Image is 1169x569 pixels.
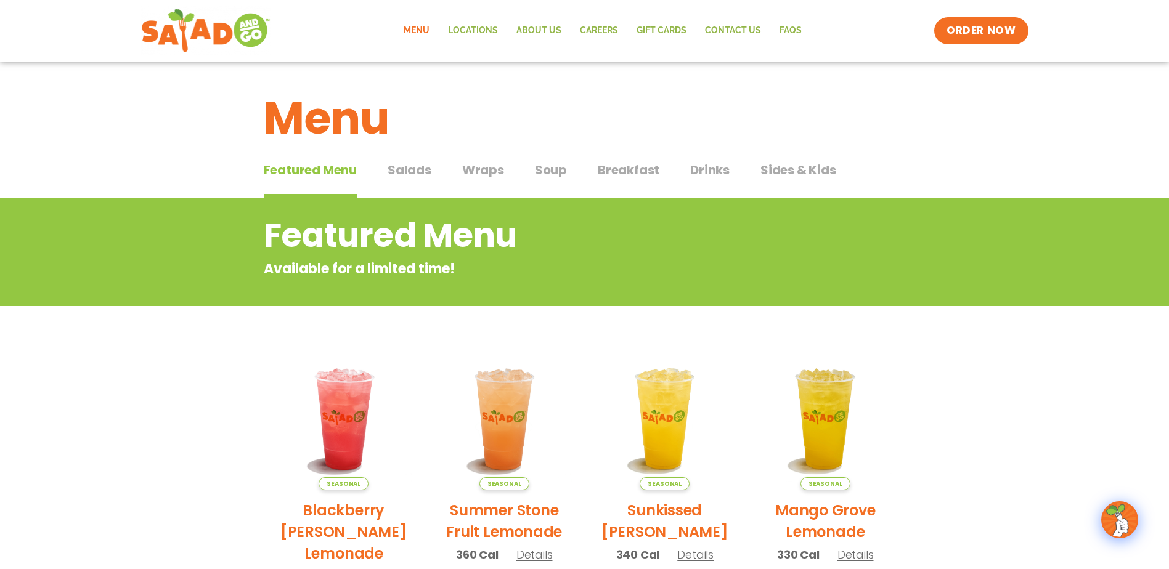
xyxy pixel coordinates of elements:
img: Product photo for Blackberry Bramble Lemonade [273,348,415,490]
a: Contact Us [696,17,770,45]
a: Locations [439,17,507,45]
img: Product photo for Mango Grove Lemonade [754,348,897,490]
span: 340 Cal [616,546,660,563]
span: Seasonal [479,477,529,490]
span: Seasonal [800,477,850,490]
span: 330 Cal [777,546,820,563]
p: Available for a limited time! [264,259,807,279]
img: Product photo for Summer Stone Fruit Lemonade [433,348,576,490]
a: Menu [394,17,439,45]
a: GIFT CARDS [627,17,696,45]
img: Product photo for Sunkissed Yuzu Lemonade [594,348,736,490]
h2: Sunkissed [PERSON_NAME] [594,499,736,543]
span: ORDER NOW [947,23,1016,38]
span: Soup [535,161,567,179]
span: 360 Cal [456,546,499,563]
h2: Summer Stone Fruit Lemonade [433,499,576,543]
span: Drinks [690,161,730,179]
img: wpChatIcon [1102,502,1137,537]
a: About Us [507,17,571,45]
a: ORDER NOW [934,17,1028,44]
span: Featured Menu [264,161,357,179]
a: FAQs [770,17,811,45]
h1: Menu [264,85,906,151]
span: Wraps [462,161,504,179]
span: Seasonal [319,477,369,490]
span: Salads [388,161,431,179]
nav: Menu [394,17,811,45]
span: Details [677,547,714,562]
h2: Featured Menu [264,211,807,260]
h2: Mango Grove Lemonade [754,499,897,543]
img: new-SAG-logo-768×292 [141,6,271,55]
span: Details [516,547,553,562]
span: Breakfast [598,161,659,179]
span: Details [837,547,874,562]
span: Seasonal [640,477,690,490]
a: Careers [571,17,627,45]
div: Tabbed content [264,156,906,198]
span: Sides & Kids [760,161,836,179]
h2: Blackberry [PERSON_NAME] Lemonade [273,499,415,564]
